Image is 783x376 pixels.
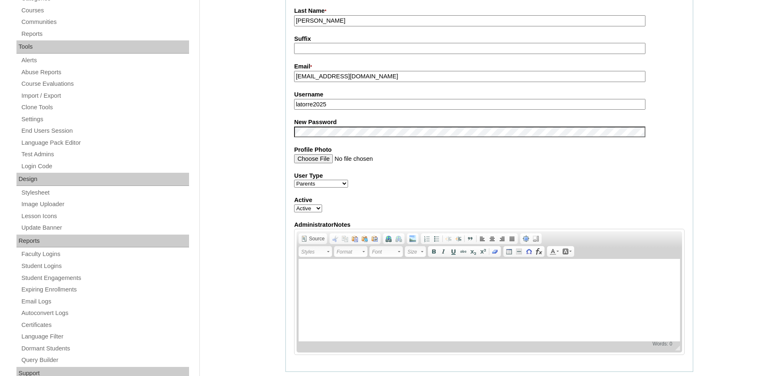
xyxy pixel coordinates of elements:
[394,234,404,243] a: Unlink
[407,247,420,257] span: Size
[294,146,685,154] label: Profile Photo
[360,234,370,243] a: Paste as plain text
[384,234,394,243] a: Link
[490,247,500,256] a: Remove Format
[21,79,189,89] a: Course Evaluations
[21,149,189,160] a: Test Admins
[337,247,361,257] span: Format
[21,17,189,27] a: Communities
[408,234,418,243] a: Add Image
[369,246,403,257] a: Font
[21,273,189,283] a: Student Engagements
[651,341,674,347] span: Words: 0
[524,247,534,256] a: Insert Special Character
[301,247,326,257] span: Styles
[294,221,685,229] label: AdministratorNotes
[531,234,541,243] a: Show Blocks
[294,118,685,127] label: New Password
[350,234,360,243] a: Paste
[21,161,189,172] a: Login Code
[487,234,497,243] a: Center
[21,138,189,148] a: Language Pack Editor
[294,90,685,99] label: Username
[497,234,507,243] a: Align Right
[340,234,350,243] a: Copy
[21,211,189,221] a: Lesson Icons
[372,247,397,257] span: Font
[21,296,189,307] a: Email Logs
[405,246,426,257] a: Size
[21,5,189,16] a: Courses
[439,247,449,256] a: Italic
[504,247,514,256] a: Table
[468,247,478,256] a: Subscript
[21,355,189,365] a: Query Builder
[21,343,189,354] a: Dormant Students
[334,246,367,257] a: Format
[548,247,561,256] a: Text Color
[21,29,189,39] a: Reports
[21,223,189,233] a: Update Banner
[432,234,442,243] a: Insert/Remove Bulleted List
[294,7,685,16] label: Last Name
[651,341,674,347] div: Statistics
[477,234,487,243] a: Align Left
[478,247,488,256] a: Superscript
[370,234,380,243] a: Paste from Word
[21,91,189,101] a: Import / Export
[299,246,332,257] a: Styles
[21,320,189,330] a: Certificates
[308,235,325,242] span: Source
[16,40,189,54] div: Tools
[21,114,189,125] a: Settings
[299,234,326,243] a: Source
[294,35,685,43] label: Suffix
[21,308,189,318] a: Autoconvert Logs
[670,345,680,350] span: Resize
[444,234,453,243] a: Decrease Indent
[458,247,468,256] a: Strike Through
[21,284,189,295] a: Expiring Enrollments
[16,173,189,186] div: Design
[21,102,189,113] a: Clone Tools
[21,249,189,259] a: Faculty Logins
[21,67,189,78] a: Abuse Reports
[21,126,189,136] a: End Users Session
[294,62,685,71] label: Email
[429,247,439,256] a: Bold
[299,259,680,341] iframe: Rich Text Editor, AdministratorNotes
[21,55,189,66] a: Alerts
[16,235,189,248] div: Reports
[21,199,189,209] a: Image Uploader
[453,234,463,243] a: Increase Indent
[21,188,189,198] a: Stylesheet
[465,234,475,243] a: Block Quote
[21,331,189,342] a: Language Filter
[507,234,517,243] a: Justify
[514,247,524,256] a: Insert Horizontal Line
[422,234,432,243] a: Insert/Remove Numbered List
[561,247,573,256] a: Background Color
[330,234,340,243] a: Cut
[449,247,458,256] a: Underline
[294,172,685,180] label: User Type
[534,247,544,256] a: Insert Equation
[294,196,685,204] label: Active
[21,261,189,271] a: Student Logins
[521,234,531,243] a: Maximize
